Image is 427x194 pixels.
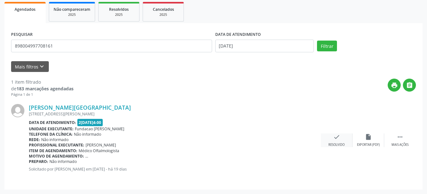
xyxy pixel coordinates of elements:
[103,12,135,17] div: 2025
[403,79,416,92] button: 
[75,126,124,132] span: Fundacao [PERSON_NAME]
[29,148,77,153] b: Item de agendamento:
[29,126,74,132] b: Unidade executante:
[11,30,33,40] label: PESQUISAR
[109,7,129,12] span: Resolvidos
[153,7,174,12] span: Cancelados
[357,143,380,147] div: Exportar (PDF)
[41,137,68,142] span: Não informado
[29,120,76,125] b: Data de atendimento:
[15,7,36,12] span: Agendados
[54,12,90,17] div: 2025
[85,153,88,159] span: ...
[388,79,401,92] button: print
[11,92,74,97] div: Página 1 de 1
[317,41,337,51] button: Filtrar
[86,142,116,148] span: [PERSON_NAME]
[328,143,345,147] div: Resolvido
[29,104,131,111] a: [PERSON_NAME][GEOGRAPHIC_DATA]
[38,63,45,70] i: keyboard_arrow_down
[29,137,40,142] b: Rede:
[391,82,398,89] i: print
[29,153,84,159] b: Motivo de agendamento:
[29,159,48,164] b: Preparo:
[77,119,103,126] span: 2[DATE]4:00
[54,7,90,12] span: Não compareceram
[29,132,73,137] b: Telefone da clínica:
[74,132,101,137] span: Não informado
[215,40,314,52] input: Selecione um intervalo
[11,85,74,92] div: de
[391,143,409,147] div: Mais ações
[397,133,404,140] i: 
[215,30,261,40] label: DATA DE ATENDIMENTO
[147,12,179,17] div: 2025
[16,86,74,92] strong: 183 marcações agendadas
[11,40,212,52] input: Nome, CNS
[406,82,413,89] i: 
[29,111,321,117] div: [STREET_ADDRESS][PERSON_NAME]
[11,61,49,72] button: Mais filtroskeyboard_arrow_down
[29,142,84,148] b: Profissional executante:
[365,133,372,140] i: insert_drive_file
[333,133,340,140] i: check
[11,104,24,117] img: img
[79,148,119,153] span: Médico Oftalmologista
[49,159,77,164] span: Não informado
[29,166,321,172] p: Solicitado por [PERSON_NAME] em [DATE] - há 19 dias
[11,79,74,85] div: 1 item filtrado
